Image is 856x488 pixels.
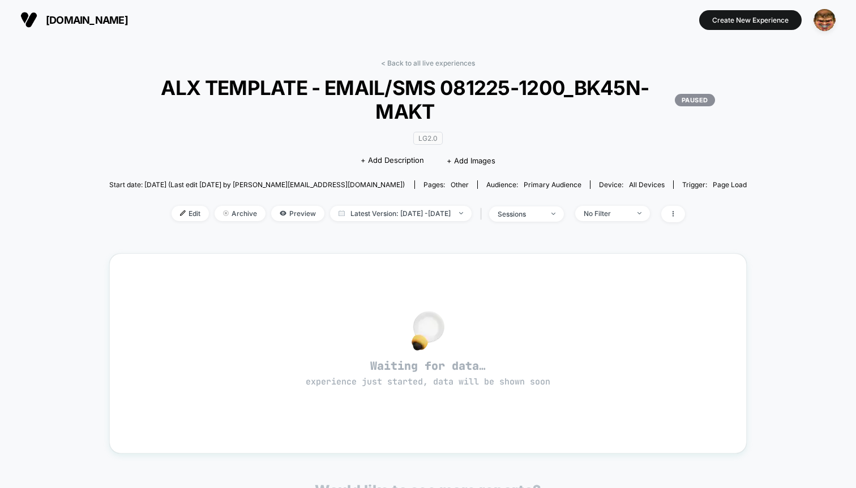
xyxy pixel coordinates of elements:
[423,180,469,189] div: Pages:
[699,10,802,30] button: Create New Experience
[17,11,131,29] button: [DOMAIN_NAME]
[381,59,475,67] a: < Back to all live experiences
[130,359,727,388] span: Waiting for data…
[330,206,472,221] span: Latest Version: [DATE] - [DATE]
[172,206,209,221] span: Edit
[109,180,405,189] span: Start date: [DATE] (Last edit [DATE] by [PERSON_NAME][EMAIL_ADDRESS][DOMAIN_NAME])
[524,180,581,189] span: Primary Audience
[477,206,489,222] span: |
[339,210,345,216] img: calendar
[584,209,629,218] div: No Filter
[682,180,747,189] div: Trigger:
[498,210,543,218] div: sessions
[459,212,463,214] img: end
[412,311,444,351] img: no_data
[180,210,186,216] img: edit
[20,11,37,28] img: Visually logo
[590,180,673,189] span: Device:
[447,156,495,165] span: + Add Images
[713,180,747,189] span: Page Load
[551,213,555,215] img: end
[223,210,229,216] img: end
[629,180,665,189] span: all devices
[215,206,266,221] span: Archive
[413,132,443,145] span: LG2.0
[306,376,550,387] span: experience just started, data will be shown soon
[675,94,715,106] p: PAUSED
[451,180,469,189] span: other
[810,8,839,32] button: ppic
[814,9,836,31] img: ppic
[46,14,128,26] span: [DOMAIN_NAME]
[271,206,324,221] span: Preview
[141,76,715,123] span: ALX TEMPLATE - EMAIL/SMS 081225-1200_BK45N-MAKT
[361,155,424,166] span: + Add Description
[486,180,581,189] div: Audience:
[637,212,641,214] img: end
